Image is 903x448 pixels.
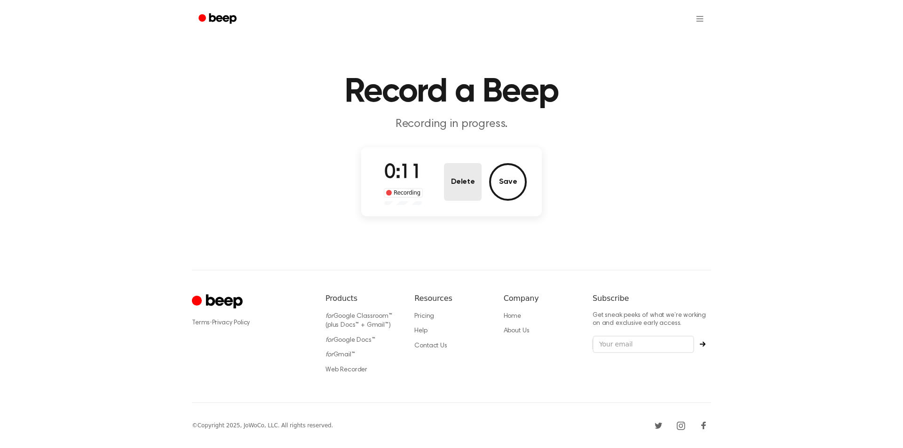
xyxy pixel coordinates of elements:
[325,337,333,344] i: for
[212,320,250,326] a: Privacy Policy
[696,418,711,433] a: Facebook
[192,320,210,326] a: Terms
[504,328,530,334] a: About Us
[325,352,333,358] i: for
[325,337,375,344] a: forGoogle Docs™
[384,188,423,197] div: Recording
[325,352,355,358] a: forGmail™
[325,313,392,329] a: forGoogle Classroom™ (plus Docs™ + Gmail™)
[504,293,578,304] h6: Company
[192,10,245,28] a: Beep
[694,341,711,347] button: Subscribe
[593,336,694,354] input: Your email
[414,328,427,334] a: Help
[414,293,488,304] h6: Resources
[192,421,333,430] div: © Copyright 2025, JoWoCo, LLC. All rights reserved.
[192,318,310,328] div: ·
[504,313,521,320] a: Home
[651,418,666,433] a: Twitter
[192,293,245,311] a: Cruip
[414,343,447,349] a: Contact Us
[211,75,692,109] h1: Record a Beep
[489,163,527,201] button: Save Audio Record
[593,293,711,304] h6: Subscribe
[384,163,422,183] span: 0:11
[325,293,399,304] h6: Products
[414,313,434,320] a: Pricing
[444,163,482,201] button: Delete Audio Record
[673,418,689,433] a: Instagram
[593,312,711,328] p: Get sneak peeks of what we’re working on and exclusive early access.
[271,117,632,132] p: Recording in progress.
[325,367,367,373] a: Web Recorder
[325,313,333,320] i: for
[689,8,711,30] button: Open menu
